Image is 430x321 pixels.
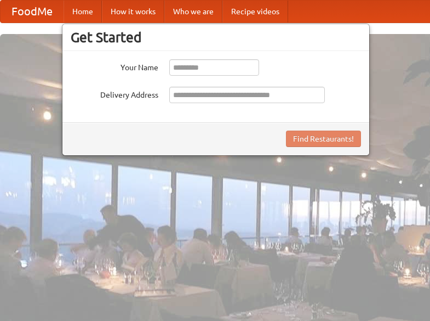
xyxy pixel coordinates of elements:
[102,1,164,22] a: How it works
[71,87,158,100] label: Delivery Address
[71,29,361,46] h3: Get Started
[286,131,361,147] button: Find Restaurants!
[222,1,288,22] a: Recipe videos
[1,1,64,22] a: FoodMe
[164,1,222,22] a: Who we are
[71,59,158,73] label: Your Name
[64,1,102,22] a: Home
